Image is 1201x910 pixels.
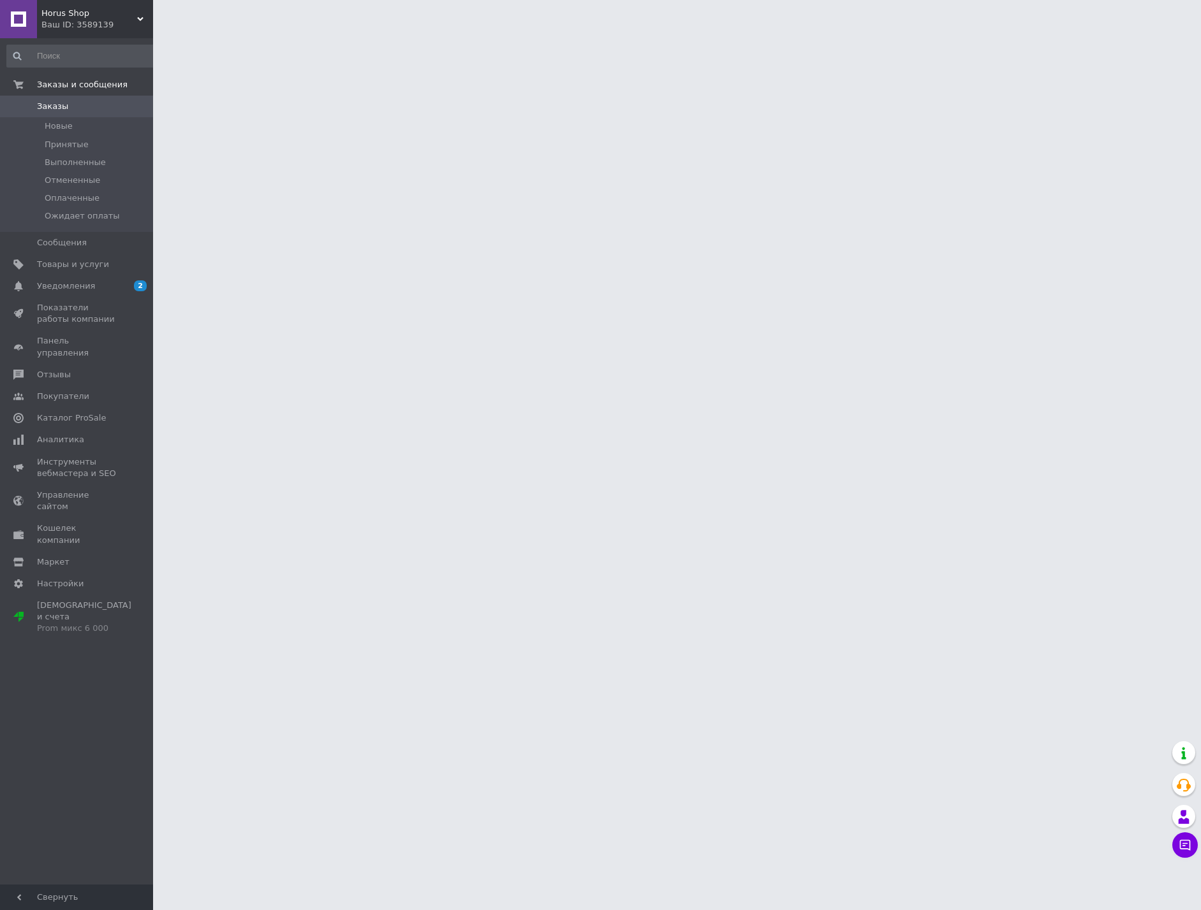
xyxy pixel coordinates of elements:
div: Ваш ID: 3589139 [41,19,153,31]
span: Аналитика [37,434,84,445]
span: Панель управления [37,335,118,358]
span: [DEMOGRAPHIC_DATA] и счета [37,600,131,635]
span: Horus Shop [41,8,137,19]
span: Заказы [37,101,68,112]
button: Чат с покупателем [1172,832,1198,858]
input: Поиск [6,45,159,68]
span: Отмененные [45,175,100,186]
span: Ожидает оплаты [45,210,120,222]
span: Оплаченные [45,192,99,204]
span: Отзывы [37,369,71,380]
span: Управление сайтом [37,489,118,512]
span: Кошелек компании [37,523,118,545]
div: Prom микс 6 000 [37,623,131,634]
span: Принятые [45,139,89,150]
span: Покупатели [37,391,89,402]
span: Инструменты вебмастера и SEO [37,456,118,479]
span: Новые [45,120,73,132]
span: Выполненные [45,157,106,168]
span: Товары и услуги [37,259,109,270]
span: Настройки [37,578,84,589]
span: Сообщения [37,237,87,249]
span: Каталог ProSale [37,412,106,424]
span: Заказы и сообщения [37,79,128,90]
span: Показатели работы компании [37,302,118,325]
span: Уведомления [37,280,95,292]
span: Маркет [37,556,70,568]
span: 2 [134,280,147,291]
